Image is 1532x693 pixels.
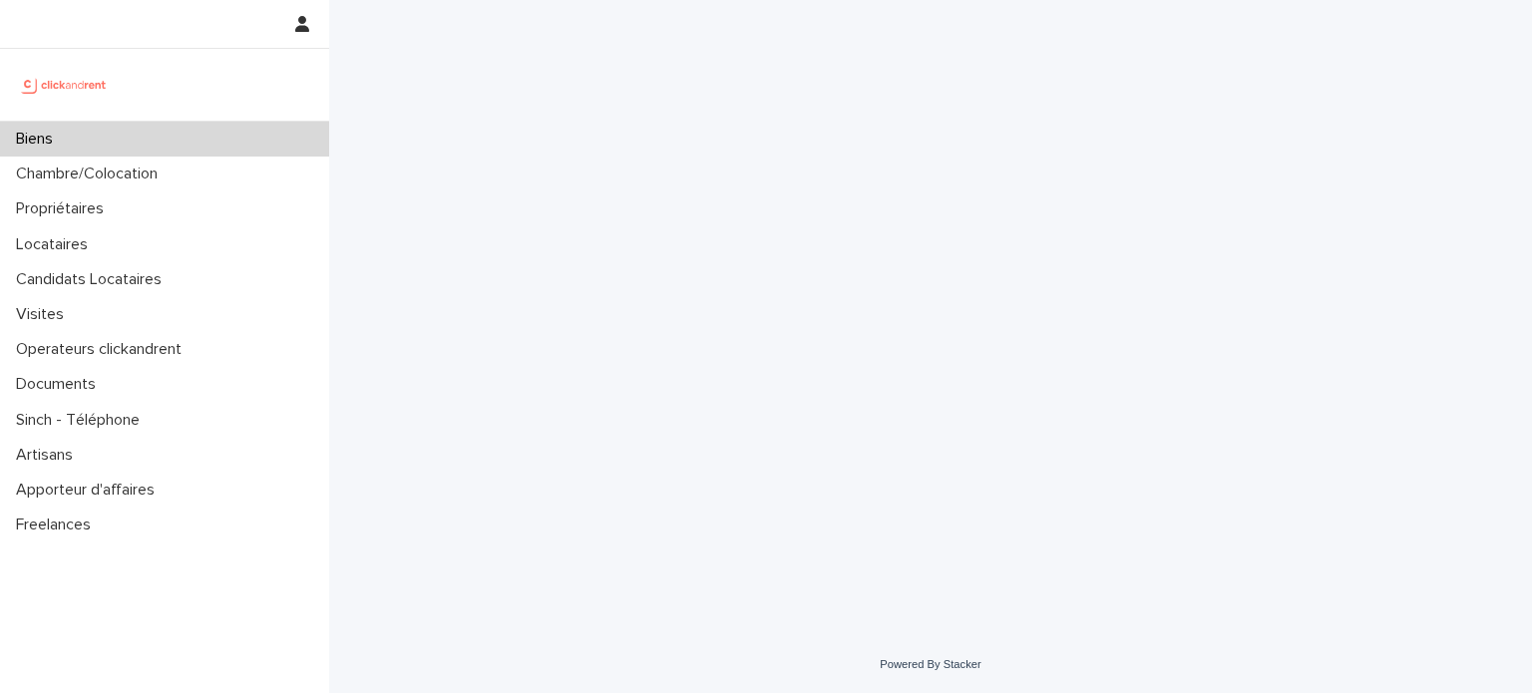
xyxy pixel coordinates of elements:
p: Locataires [8,235,104,254]
p: Operateurs clickandrent [8,340,197,359]
p: Chambre/Colocation [8,165,174,183]
a: Powered By Stacker [880,658,980,670]
p: Candidats Locataires [8,270,178,289]
p: Propriétaires [8,199,120,218]
p: Freelances [8,516,107,534]
p: Artisans [8,446,89,465]
p: Documents [8,375,112,394]
p: Biens [8,130,69,149]
img: UCB0brd3T0yccxBKYDjQ [16,65,113,105]
p: Visites [8,305,80,324]
p: Sinch - Téléphone [8,411,156,430]
p: Apporteur d'affaires [8,481,171,500]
